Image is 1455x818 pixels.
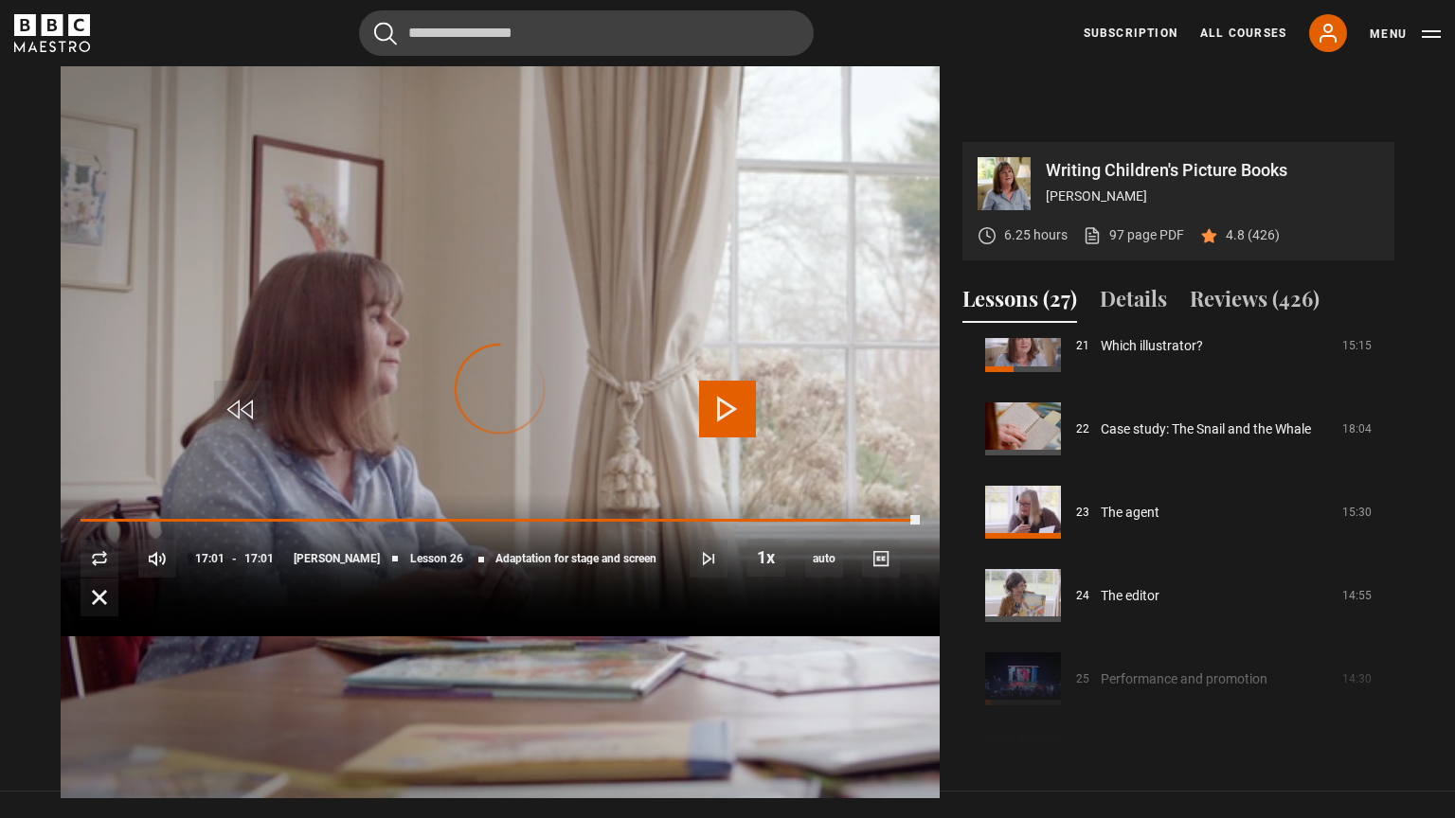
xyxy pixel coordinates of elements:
[1190,283,1320,323] button: Reviews (426)
[294,553,380,564] span: [PERSON_NAME]
[1101,503,1159,523] a: The agent
[374,22,397,45] button: Submit the search query
[1226,225,1280,245] p: 4.8 (426)
[1101,336,1203,356] a: Which illustrator?
[81,578,118,616] button: Fullscreen
[138,540,176,578] button: Mute
[495,553,656,564] span: Adaptation for stage and screen
[862,540,900,578] button: Captions
[14,14,90,52] svg: BBC Maestro
[1084,25,1177,42] a: Subscription
[1370,25,1441,44] button: Toggle navigation
[81,540,118,578] button: Replay
[1101,419,1311,439] a: Case study: The Snail and the Whale
[232,552,237,565] span: -
[359,10,814,56] input: Search
[747,539,785,577] button: Playback Rate
[244,542,274,576] span: 17:01
[1046,187,1379,206] p: [PERSON_NAME]
[195,542,225,576] span: 17:01
[1004,225,1068,245] p: 6.25 hours
[61,142,940,636] video-js: Video Player
[1046,162,1379,179] p: Writing Children's Picture Books
[805,540,843,578] span: auto
[690,540,727,578] button: Next Lesson
[81,519,920,523] div: Progress Bar
[1200,25,1286,42] a: All Courses
[1100,283,1167,323] button: Details
[962,283,1077,323] button: Lessons (27)
[410,553,463,564] span: Lesson 26
[805,540,843,578] div: Current quality: 360p
[1101,586,1159,606] a: The editor
[1083,225,1184,245] a: 97 page PDF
